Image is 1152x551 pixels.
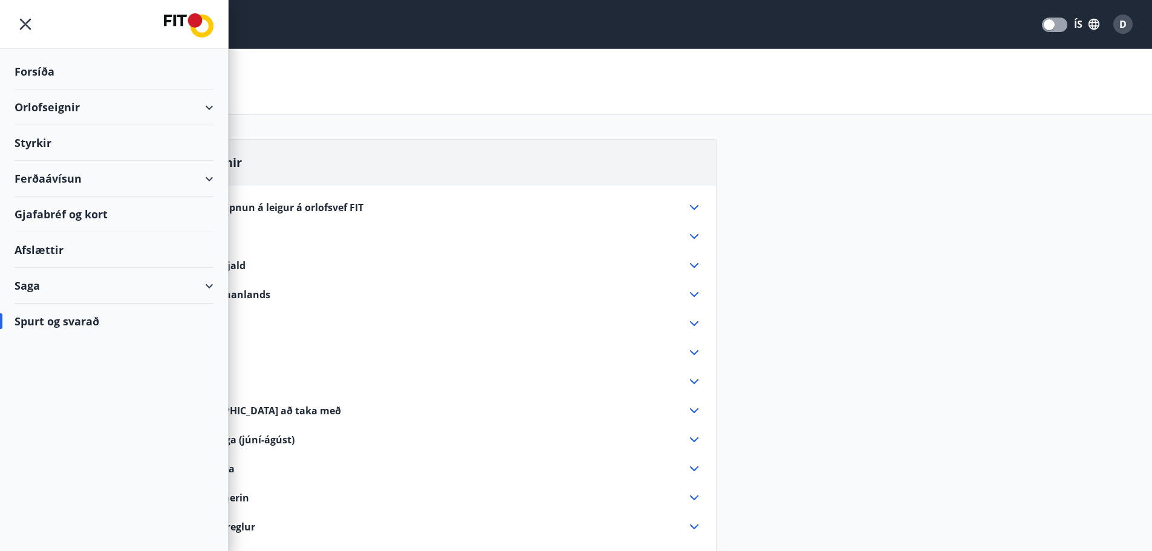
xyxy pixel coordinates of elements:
[1108,10,1137,39] button: D
[171,432,701,447] div: Sumarútleiga (júní-ágúst)
[171,461,701,476] div: Vetrarútleiga
[15,161,213,197] div: Ferðaávísun
[171,433,295,446] span: Sumarútleiga (júní-ágúst)
[171,403,701,418] div: [DEMOGRAPHIC_DATA] að taka með
[171,404,341,417] span: [DEMOGRAPHIC_DATA] að taka með
[15,232,213,268] div: Afslættir
[171,201,363,214] span: Reglur um opnun á leigur á orlofsvef FIT
[15,304,213,339] div: Spurt og svarað
[171,345,701,360] div: Við brottför
[171,200,701,215] div: Reglur um opnun á leigur á orlofsvef FIT
[171,258,701,273] div: Breytingargjald
[15,125,213,161] div: Styrkir
[15,197,213,232] div: Gjafabréf og kort
[171,316,701,331] div: Gæludýr
[171,520,701,534] div: Úthlutunarreglur
[1119,18,1127,31] span: D
[171,287,701,302] div: Afbókun innanlands
[171,491,701,505] div: Öryggisnúmerin
[171,374,701,389] div: Tæki og tól
[164,13,213,37] img: union_logo
[15,268,213,304] div: Saga
[15,90,213,125] div: Orlofseignir
[1067,13,1106,35] button: ÍS
[171,229,701,244] div: Umgengni
[1044,19,1055,30] span: Translations Mode
[15,54,213,90] div: Forsíða
[15,13,36,35] button: menu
